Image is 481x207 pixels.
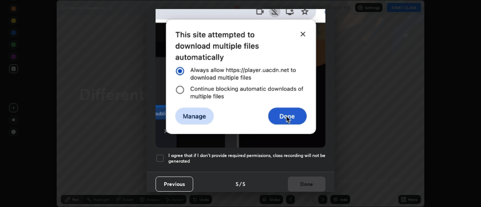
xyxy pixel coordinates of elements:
h5: I agree that if I don't provide required permissions, class recording will not be generated [168,153,325,164]
h4: 5 [236,180,239,188]
h4: 5 [242,180,245,188]
button: Previous [156,177,193,192]
h4: / [239,180,242,188]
